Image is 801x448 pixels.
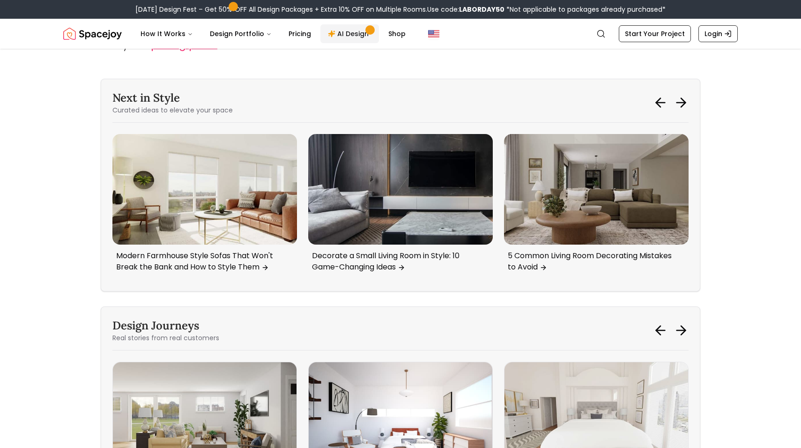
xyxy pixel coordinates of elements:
[504,5,666,14] span: *Not applicable to packages already purchased*
[504,134,689,280] div: 3 / 6
[320,24,379,43] a: AI Design
[281,24,319,43] a: Pricing
[504,134,689,245] img: Next in Style - 5 Common Living Room Decorating Mistakes to Avoid
[308,134,493,245] img: Next in Style - Decorate a Small Living Room in Style: 10 Game-Changing Ideas
[381,24,413,43] a: Shop
[508,250,681,273] p: 5 Common Living Room Decorating Mistakes to Avoid
[63,24,122,43] a: Spacejoy
[151,38,217,52] span: pricing plans
[459,5,504,14] b: LABORDAY50
[112,134,297,280] div: 1 / 6
[133,24,200,43] button: How It Works
[63,24,122,43] img: Spacejoy Logo
[308,134,493,276] a: Next in Style - Decorate a Small Living Room in Style: 10 Game-Changing IdeasDecorate a Small Liv...
[312,250,485,273] p: Decorate a Small Living Room in Style: 10 Game-Changing Ideas
[112,134,297,276] a: Next in Style - Modern Farmhouse Style Sofas That Won't Break the Bank and How to Style ThemModer...
[116,250,289,273] p: Modern Farmhouse Style Sofas That Won't Break the Bank and How to Style Them
[619,25,691,42] a: Start Your Project
[202,24,279,43] button: Design Portfolio
[427,5,504,14] span: Use code:
[112,90,233,105] h3: Next in Style
[504,134,689,276] a: Next in Style - 5 Common Living Room Decorating Mistakes to Avoid 5 Common Living Room Decorating...
[308,134,493,280] div: 2 / 6
[135,5,666,14] div: [DATE] Design Fest – Get 50% OFF All Design Packages + Extra 10% OFF on Multiple Rooms.
[112,333,219,343] p: Real stories from real customers
[112,318,219,333] h3: Design Journeys
[112,105,233,115] p: Curated ideas to elevate your space
[428,28,439,39] img: United States
[151,40,217,51] a: pricing plans
[698,25,738,42] a: Login
[217,38,219,52] span: .
[112,134,689,280] div: Carousel
[112,134,297,245] img: Next in Style - Modern Farmhouse Style Sofas That Won't Break the Bank and How to Style Them
[63,19,738,49] nav: Global
[133,24,413,43] nav: Main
